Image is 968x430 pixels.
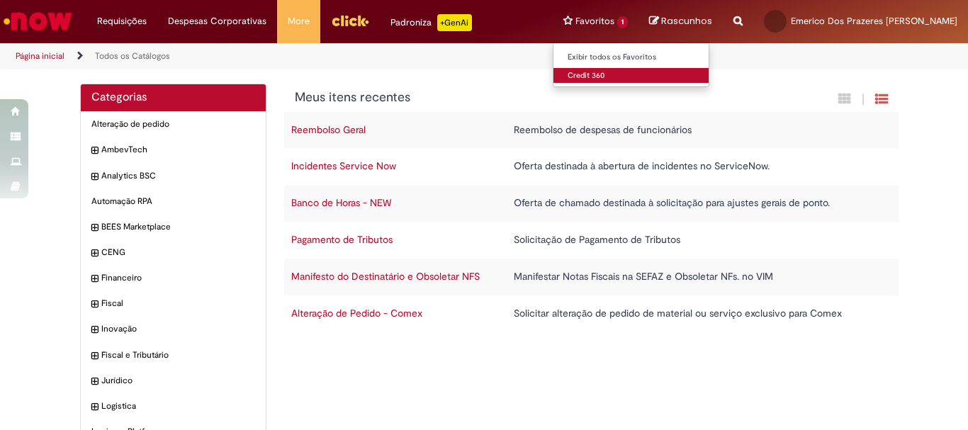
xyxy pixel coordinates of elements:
[291,233,393,246] a: Pagamento de Tributos
[838,92,851,106] i: Exibição em cartão
[617,16,628,28] span: 1
[875,92,888,106] i: Exibição de grade
[284,148,899,185] tr: Incidentes Service Now Oferta destinada à abertura de incidentes no ServiceNow.
[81,111,266,137] div: Alteração de pedido
[91,298,98,312] i: expandir categoria Fiscal
[101,170,255,182] span: Analytics BSC
[284,185,899,222] tr: Banco de Horas - NEW Oferta de chamado destinada à solicitação para ajustes gerais de ponto.
[507,295,883,332] td: Solicitar alteração de pedido de material ou serviço exclusivo para Comex
[331,10,369,31] img: click_logo_yellow_360x200.png
[97,14,147,28] span: Requisições
[81,342,266,368] div: expandir categoria Fiscal e Tributário Fiscal e Tributário
[284,112,899,149] tr: Reembolso Geral Reembolso de despesas de funcionários
[1,7,74,35] img: ServiceNow
[791,15,957,27] span: Emerico Dos Prazeres [PERSON_NAME]
[91,375,98,389] i: expandir categoria Jurídico
[101,144,255,156] span: AmbevTech
[101,349,255,361] span: Fiscal e Tributário
[291,159,396,172] a: Incidentes Service Now
[291,307,422,319] a: Alteração de Pedido - Comex
[81,239,266,266] div: expandir categoria CENG CENG
[81,368,266,394] div: expandir categoria Jurídico Jurídico
[101,298,255,310] span: Fiscal
[81,137,266,163] div: expandir categoria AmbevTech AmbevTech
[101,323,255,335] span: Inovação
[81,163,266,189] div: expandir categoria Analytics BSC Analytics BSC
[291,123,366,136] a: Reembolso Geral
[91,196,255,208] span: Automação RPA
[168,14,266,28] span: Despesas Corporativas
[284,222,899,259] tr: Pagamento de Tributos Solicitação de Pagamento de Tributos
[553,50,709,65] a: Exibir todos os Favoritos
[553,43,709,87] ul: Favoritos
[81,290,266,317] div: expandir categoria Fiscal Fiscal
[507,112,883,149] td: Reembolso de despesas de funcionários
[91,144,98,158] i: expandir categoria AmbevTech
[16,50,64,62] a: Página inicial
[553,68,709,84] a: Credit 360
[437,14,472,31] p: +GenAi
[649,15,712,28] a: Rascunhos
[291,196,391,209] a: Banco de Horas - NEW
[862,91,865,108] span: |
[91,323,98,337] i: expandir categoria Inovação
[91,349,98,363] i: expandir categoria Fiscal e Tributário
[390,14,472,31] div: Padroniza
[91,247,98,261] i: expandir categoria CENG
[91,400,98,414] i: expandir categoria Logistica
[101,375,255,387] span: Jurídico
[288,14,310,28] span: More
[11,43,635,69] ul: Trilhas de página
[507,185,883,222] td: Oferta de chamado destinada à solicitação para ajustes gerais de ponto.
[81,265,266,291] div: expandir categoria Financeiro Financeiro
[284,259,899,295] tr: Manifesto do Destinatário e Obsoletar NFS Manifestar Notas Fiscais na SEFAZ e Obsoletar NFs. no VIM
[507,259,883,295] td: Manifestar Notas Fiscais na SEFAZ e Obsoletar NFs. no VIM
[101,247,255,259] span: CENG
[91,272,98,286] i: expandir categoria Financeiro
[661,14,712,28] span: Rascunhos
[291,270,480,283] a: Manifesto do Destinatário e Obsoletar NFS
[95,50,170,62] a: Todos os Catálogos
[101,400,255,412] span: Logistica
[81,214,266,240] div: expandir categoria BEES Marketplace BEES Marketplace
[81,393,266,419] div: expandir categoria Logistica Logistica
[91,91,255,104] h2: Categorias
[101,221,255,233] span: BEES Marketplace
[91,118,255,130] span: Alteração de pedido
[91,221,98,235] i: expandir categoria BEES Marketplace
[507,148,883,185] td: Oferta destinada à abertura de incidentes no ServiceNow.
[295,91,735,105] h1: {"description":"","title":"Meus itens recentes"} Categoria
[284,295,899,332] tr: Alteração de Pedido - Comex Solicitar alteração de pedido de material ou serviço exclusivo para C...
[91,170,98,184] i: expandir categoria Analytics BSC
[507,222,883,259] td: Solicitação de Pagamento de Tributos
[575,14,614,28] span: Favoritos
[101,272,255,284] span: Financeiro
[81,188,266,215] div: Automação RPA
[81,316,266,342] div: expandir categoria Inovação Inovação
